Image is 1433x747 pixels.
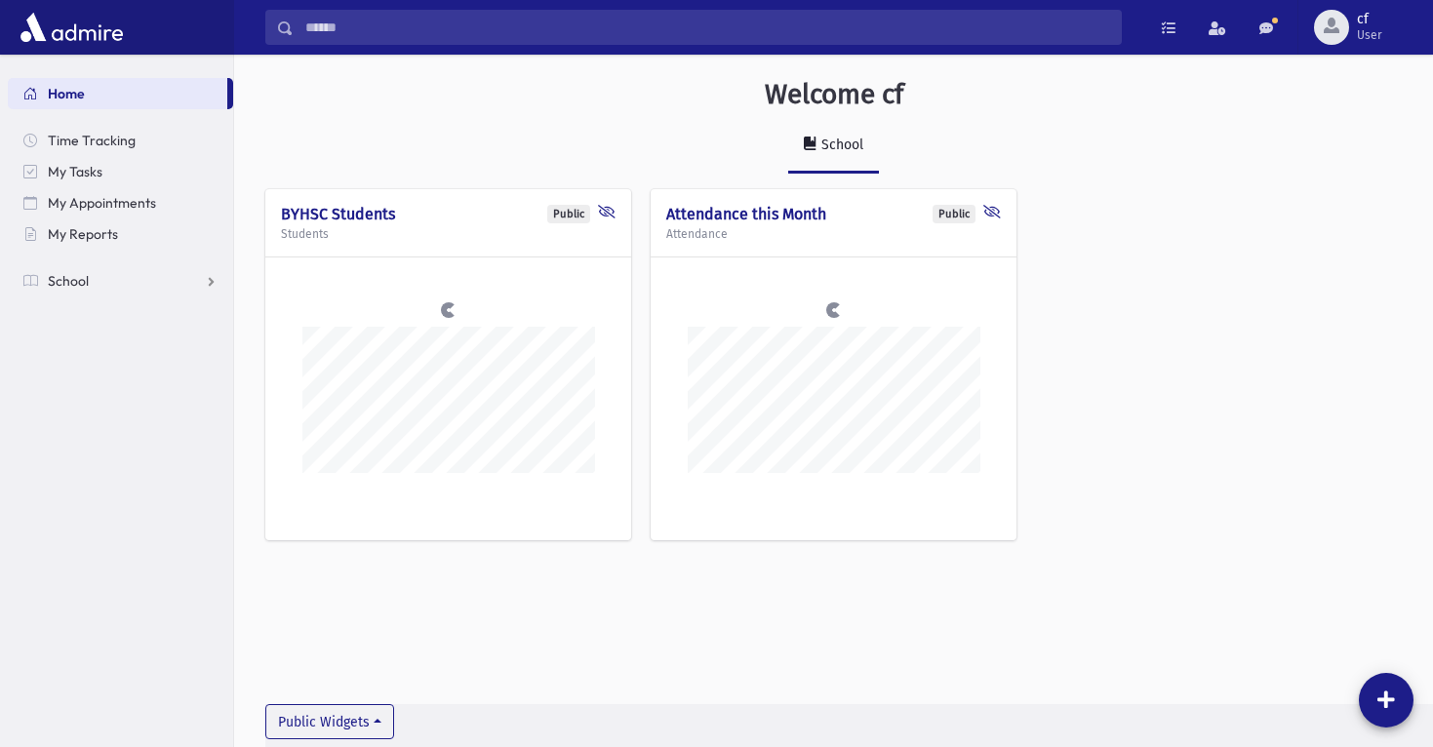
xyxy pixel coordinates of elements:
span: My Reports [48,225,118,243]
a: My Reports [8,218,233,250]
a: My Tasks [8,156,233,187]
div: School [817,137,863,153]
button: Public Widgets [265,704,394,739]
h4: Attendance this Month [666,205,1001,223]
span: My Tasks [48,163,102,180]
h3: Welcome cf [765,78,903,111]
span: User [1357,27,1382,43]
h4: BYHSC Students [281,205,616,223]
span: cf [1357,12,1382,27]
div: Public [933,205,975,223]
a: Time Tracking [8,125,233,156]
span: Home [48,85,85,102]
span: Time Tracking [48,132,136,149]
img: AdmirePro [16,8,128,47]
input: Search [294,10,1121,45]
span: School [48,272,89,290]
a: School [788,119,879,174]
a: Home [8,78,227,109]
a: My Appointments [8,187,233,218]
h5: Students [281,227,616,241]
a: School [8,265,233,296]
div: Public [547,205,590,223]
h5: Attendance [666,227,1001,241]
span: My Appointments [48,194,156,212]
